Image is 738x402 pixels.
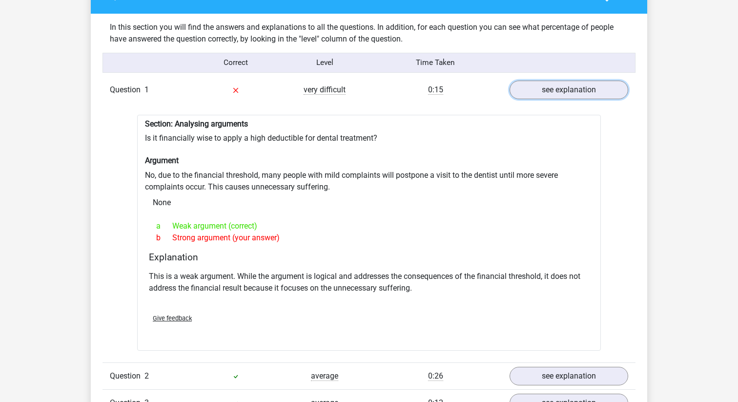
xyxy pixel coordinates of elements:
[510,81,628,99] a: see explanation
[304,85,346,95] span: very difficult
[149,220,589,232] div: Weak argument (correct)
[428,85,443,95] span: 0:15
[428,371,443,381] span: 0:26
[110,84,144,96] span: Question
[192,57,281,68] div: Correct
[156,232,172,244] span: b
[280,57,369,68] div: Level
[102,21,635,45] div: In this section you will find the answers and explanations to all the questions. In addition, for...
[369,57,502,68] div: Time Taken
[149,271,589,294] p: This is a weak argument. While the argument is logical and addresses the consequences of the fina...
[145,119,593,128] h6: Section: Analysing arguments
[153,315,192,322] span: Give feedback
[149,232,589,244] div: Strong argument (your answer)
[145,156,593,165] h6: Argument
[144,371,149,381] span: 2
[145,193,593,212] div: None
[144,85,149,94] span: 1
[156,220,172,232] span: a
[311,371,338,381] span: average
[110,370,144,382] span: Question
[137,115,601,351] div: Is it financially wise to apply a high deductible for dental treatment? No, due to the financial ...
[149,252,589,263] h4: Explanation
[510,367,628,385] a: see explanation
